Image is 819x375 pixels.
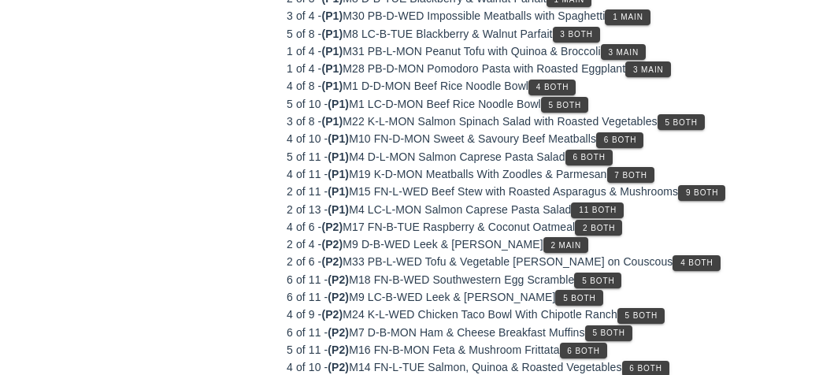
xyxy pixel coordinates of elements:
button: 11 Both [571,202,624,218]
span: 7 Both [613,171,647,180]
span: 4 Both [535,83,569,91]
span: (P1) [321,9,343,22]
span: 5 of 11 - [287,150,328,163]
span: (P2) [328,273,349,286]
span: (P2) [321,308,343,321]
div: M9 D-B-WED Leek & [PERSON_NAME] [287,236,797,253]
span: 6 of 11 - [287,291,328,303]
span: 4 of 11 - [287,168,328,180]
div: M1 D-D-MON Beef Rice Noodle Bowl [287,77,797,95]
button: 5 Both [541,97,588,113]
span: 5 Both [562,294,595,303]
button: 5 Both [555,290,602,306]
span: 4 of 10 - [287,132,328,145]
div: M18 FN-B-WED Southwestern Egg Scramble [287,271,797,288]
div: M31 PB-L-MON Peanut Tofu with Quinoa & Broccoli [287,43,797,60]
span: 3 Main [608,48,639,57]
button: 3 Main [601,44,646,60]
span: 11 Both [578,206,617,214]
span: 1 of 4 - [287,45,321,58]
span: 5 Both [665,118,698,127]
span: 4 of 8 - [287,80,321,92]
span: (P1) [321,80,343,92]
div: M24 K-L-WED Chicken Taco Bowl With Chipotle Ranch [287,306,797,323]
span: 3 Main [632,65,664,74]
span: (P1) [321,45,343,58]
span: 5 Both [624,311,658,320]
span: 4 of 10 - [287,361,328,373]
div: M4 LC-L-MON Salmon Caprese Pasta Salad [287,201,797,218]
span: 4 of 9 - [287,308,321,321]
div: M15 FN-L-WED Beef Stew with Roasted Asparagus & Mushrooms [287,183,797,200]
span: (P2) [328,291,349,303]
span: (P1) [328,203,349,216]
span: 6 of 11 - [287,326,328,339]
button: 4 Both [528,80,576,95]
div: M9 LC-B-WED Leek & [PERSON_NAME] [287,288,797,306]
span: (P2) [328,361,349,373]
span: 2 of 6 - [287,255,321,268]
span: (P2) [328,343,349,356]
span: 6 of 11 - [287,273,328,286]
button: 5 Both [658,114,705,130]
button: 5 Both [574,273,621,288]
span: 9 Both [685,188,718,197]
div: M8 LC-B-TUE Blackberry & Walnut Parfait [287,25,797,43]
span: (P2) [321,238,343,251]
button: 5 Both [617,308,665,324]
button: 1 Main [605,9,650,25]
span: (P2) [321,255,343,268]
span: 6 Both [603,136,636,144]
span: (P1) [321,115,343,128]
div: M10 FN-D-MON Sweet & Savoury Beef Meatballs [287,130,797,147]
span: 5 of 10 - [287,98,328,110]
button: 5 Both [585,325,632,341]
span: (P1) [321,62,343,75]
div: M33 PB-L-WED Tofu & Vegetable [PERSON_NAME] on Couscous [287,253,797,270]
span: 2 Both [582,224,615,232]
span: 6 Both [566,347,599,355]
span: 3 of 8 - [287,115,321,128]
button: 6 Both [565,150,613,165]
span: 6 Both [572,153,605,162]
span: 1 of 4 - [287,62,321,75]
div: M17 FN-B-TUE Raspberry & Coconut Oatmeal [287,218,797,236]
button: 9 Both [678,185,725,201]
button: 3 Main [625,61,670,77]
button: 2 Both [575,220,622,236]
span: (P1) [328,168,349,180]
span: (P2) [328,326,349,339]
span: 2 of 11 - [287,185,328,198]
span: 5 Both [581,277,614,285]
button: 6 Both [596,132,643,148]
span: 5 Both [548,101,581,110]
button: 3 Both [553,27,600,43]
div: M30 PB-D-WED Impossible Meatballs with Spaghetti [287,7,797,24]
span: 4 of 6 - [287,221,321,233]
div: M16 FN-B-MON Feta & Mushroom Frittata [287,341,797,358]
span: (P1) [328,185,349,198]
span: 4 Both [680,258,713,267]
span: 1 Main [612,13,643,21]
span: 2 of 13 - [287,203,328,216]
div: M1 LC-D-MON Beef Rice Noodle Bowl [287,95,797,113]
span: 2 Main [550,241,582,250]
button: 4 Both [673,255,720,271]
span: 2 of 4 - [287,238,321,251]
button: 6 Both [560,343,607,358]
div: M4 D-L-MON Salmon Caprese Pasta Salad [287,148,797,165]
span: 3 Both [559,30,592,39]
span: (P1) [328,98,349,110]
span: 5 Both [591,329,624,337]
div: M7 D-B-MON Ham & Cheese Breakfast Muffins [287,324,797,341]
div: M22 K-L-MON Salmon Spinach Salad with Roasted Vegetables [287,113,797,130]
span: 5 of 8 - [287,28,321,40]
span: 3 of 4 - [287,9,321,22]
span: (P1) [328,132,349,145]
button: 2 Main [543,237,588,253]
button: 7 Both [607,167,654,183]
span: 5 of 11 - [287,343,328,356]
span: (P2) [321,221,343,233]
span: 6 Both [628,364,661,373]
span: (P1) [321,28,343,40]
